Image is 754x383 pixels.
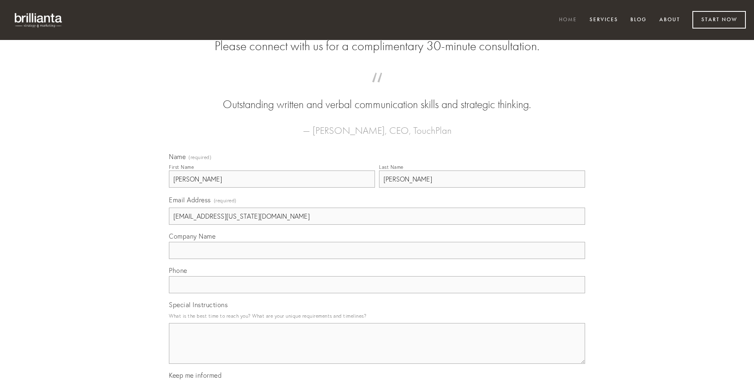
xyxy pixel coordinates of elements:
[169,164,194,170] div: First Name
[182,113,572,139] figcaption: — [PERSON_NAME], CEO, TouchPlan
[182,81,572,97] span: “
[584,13,623,27] a: Services
[214,195,237,206] span: (required)
[169,310,585,321] p: What is the best time to reach you? What are your unique requirements and timelines?
[169,232,215,240] span: Company Name
[169,266,187,275] span: Phone
[169,38,585,54] h2: Please connect with us for a complimentary 30-minute consultation.
[625,13,652,27] a: Blog
[169,371,222,379] span: Keep me informed
[169,153,186,161] span: Name
[169,301,228,309] span: Special Instructions
[169,196,211,204] span: Email Address
[8,8,69,32] img: brillianta - research, strategy, marketing
[379,164,404,170] div: Last Name
[554,13,582,27] a: Home
[188,155,211,160] span: (required)
[654,13,685,27] a: About
[182,81,572,113] blockquote: Outstanding written and verbal communication skills and strategic thinking.
[692,11,746,29] a: Start Now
